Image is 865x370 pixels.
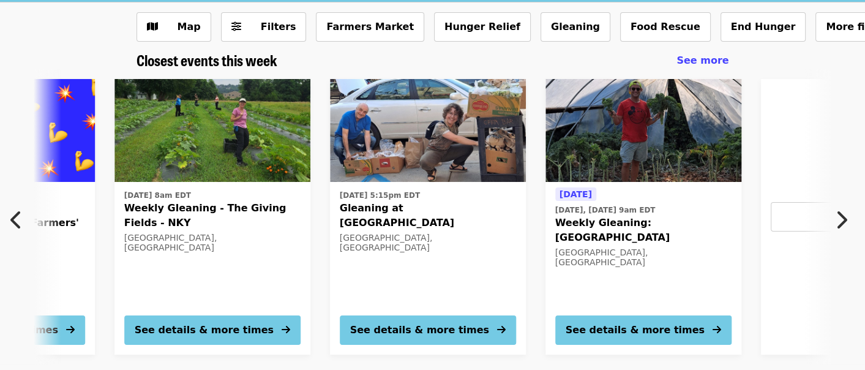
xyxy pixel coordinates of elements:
time: [DATE] 8am EDT [124,190,191,201]
span: [DATE] [560,189,592,199]
div: [GEOGRAPHIC_DATA], [GEOGRAPHIC_DATA] [340,233,516,254]
div: See details & more times [566,323,705,338]
time: [DATE] 5:15pm EDT [340,190,420,201]
button: Farmers Market [316,12,424,42]
span: See more [676,55,728,66]
span: Weekly Gleaning - The Giving Fields - NKY [124,201,301,230]
i: arrow-right icon [713,324,721,336]
div: [GEOGRAPHIC_DATA], [GEOGRAPHIC_DATA] [555,247,732,268]
img: Weekly Gleaning: Our Harvest - College Hill organized by Society of St. Andrew [545,79,741,182]
button: See details & more times [124,315,301,345]
span: Map [178,21,201,32]
a: See details for "Weekly Gleaning: Our Harvest - College Hill" [545,79,741,355]
div: See details & more times [350,323,489,338]
span: Closest events this week [137,49,277,70]
i: chevron-left icon [10,208,23,232]
span: Gleaning at [GEOGRAPHIC_DATA] [340,201,516,230]
time: [DATE], [DATE] 9am EDT [555,205,656,216]
button: Next item [825,203,865,237]
button: See details & more times [340,315,516,345]
i: arrow-right icon [282,324,290,336]
div: Closest events this week [127,51,739,69]
div: See details & more times [135,323,274,338]
button: End Hunger [721,12,806,42]
img: Weekly Gleaning - The Giving Fields - NKY organized by Society of St. Andrew [114,79,310,182]
button: Gleaning [541,12,610,42]
i: arrow-right icon [66,324,75,336]
i: map icon [147,21,158,32]
div: [GEOGRAPHIC_DATA], [GEOGRAPHIC_DATA] [124,233,301,254]
a: See details for "Gleaning at Findlay Market" [330,79,526,355]
a: See details for "Weekly Gleaning - The Giving Fields - NKY" [114,79,310,355]
span: Filters [261,21,296,32]
button: Hunger Relief [434,12,531,42]
i: sliders-h icon [231,21,241,32]
i: arrow-right icon [497,324,506,336]
i: chevron-right icon [835,208,847,232]
button: Food Rescue [620,12,711,42]
a: See more [676,53,728,68]
img: Gleaning at Findlay Market organized by Society of St. Andrew [330,79,526,182]
button: See details & more times [555,315,732,345]
button: Filters (0 selected) [221,12,307,42]
button: Show map view [137,12,211,42]
a: Closest events this week [137,51,277,69]
span: Weekly Gleaning: [GEOGRAPHIC_DATA] [555,216,732,245]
